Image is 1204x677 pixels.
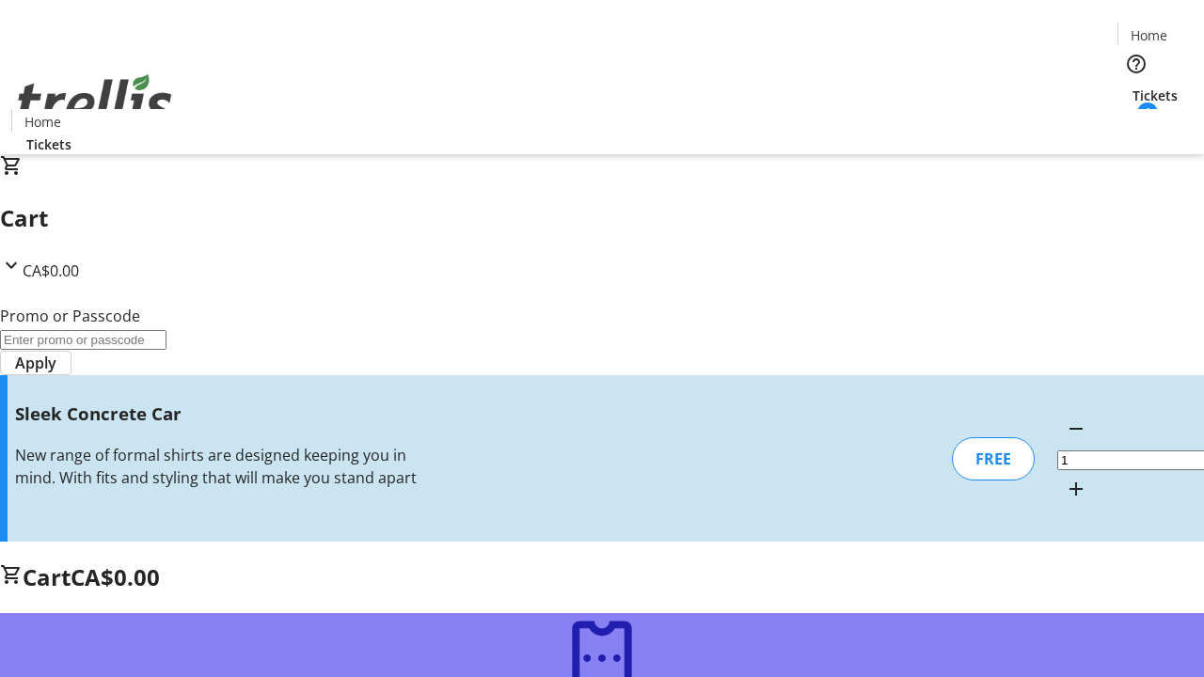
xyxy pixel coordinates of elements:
[71,561,160,592] span: CA$0.00
[11,54,179,148] img: Orient E2E Organization NDn1EePXOM's Logo
[12,112,72,132] a: Home
[1117,45,1155,83] button: Help
[23,260,79,281] span: CA$0.00
[15,401,426,427] h3: Sleek Concrete Car
[11,134,87,154] a: Tickets
[1117,86,1193,105] a: Tickets
[1057,470,1095,508] button: Increment by one
[15,352,56,374] span: Apply
[1131,25,1167,45] span: Home
[24,112,61,132] span: Home
[26,134,71,154] span: Tickets
[15,444,426,489] div: New range of formal shirts are designed keeping you in mind. With fits and styling that will make...
[952,437,1035,480] div: FREE
[1118,25,1179,45] a: Home
[1133,86,1178,105] span: Tickets
[1117,105,1155,143] button: Cart
[1057,410,1095,448] button: Decrement by one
